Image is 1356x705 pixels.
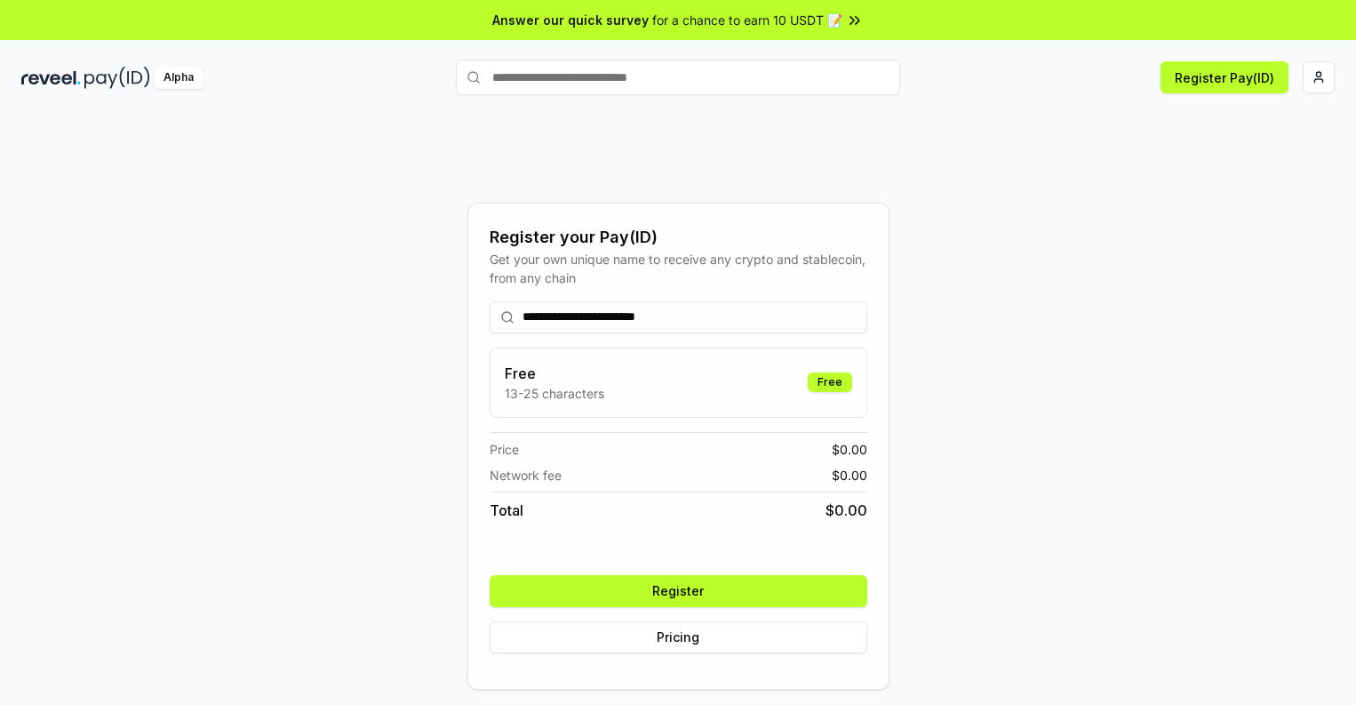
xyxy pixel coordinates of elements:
[490,500,523,521] span: Total
[490,466,562,485] span: Network fee
[1161,61,1288,93] button: Register Pay(ID)
[505,363,604,384] h3: Free
[154,67,203,89] div: Alpha
[490,250,867,287] div: Get your own unique name to receive any crypto and stablecoin, from any chain
[490,440,519,459] span: Price
[490,621,867,653] button: Pricing
[492,11,649,29] span: Answer our quick survey
[490,575,867,607] button: Register
[826,500,867,521] span: $ 0.00
[505,384,604,403] p: 13-25 characters
[652,11,842,29] span: for a chance to earn 10 USDT 📝
[808,373,852,392] div: Free
[21,67,81,89] img: reveel_dark
[490,225,867,250] div: Register your Pay(ID)
[832,466,867,485] span: $ 0.00
[832,440,867,459] span: $ 0.00
[84,67,150,89] img: pay_id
